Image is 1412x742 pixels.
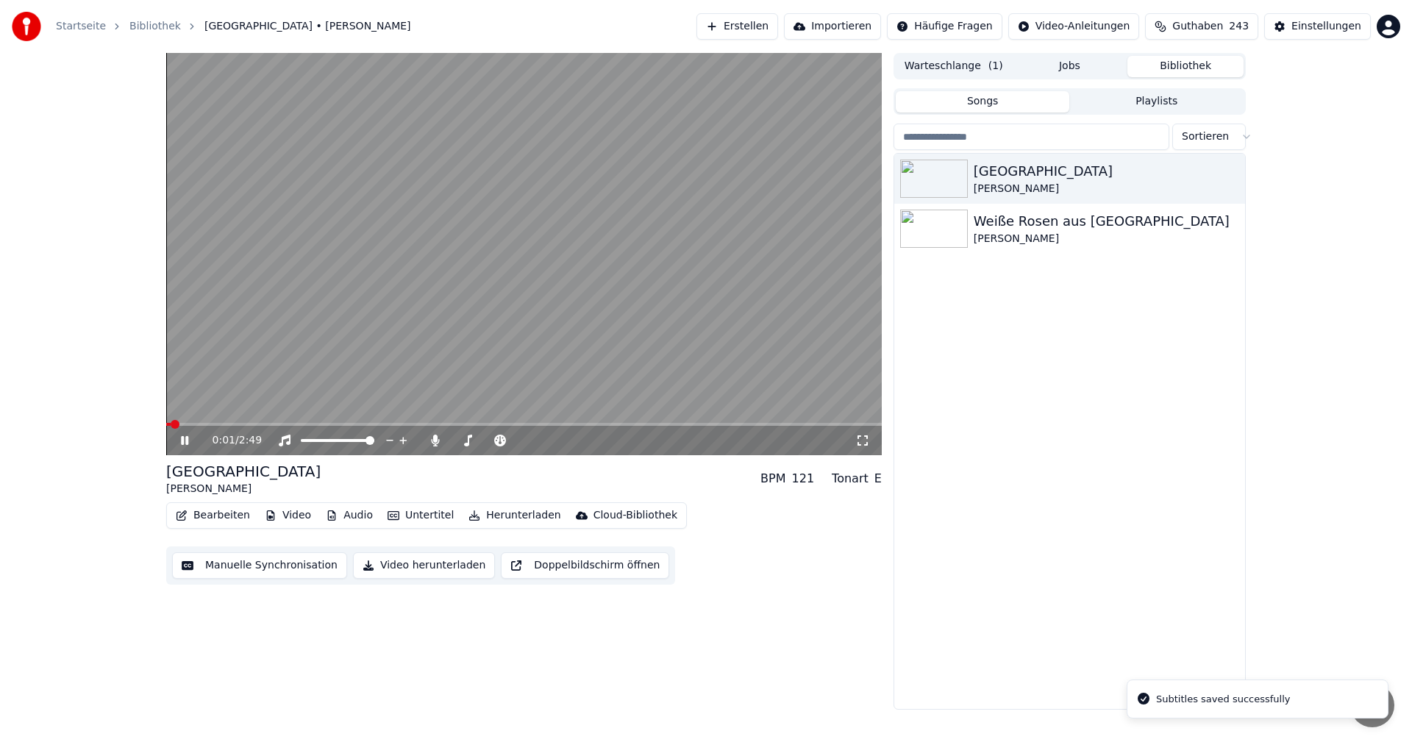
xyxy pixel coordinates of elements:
button: Erstellen [696,13,778,40]
span: 2:49 [239,433,262,448]
button: Untertitel [382,505,460,526]
button: Video-Anleitungen [1008,13,1140,40]
div: Weiße Rosen aus [GEOGRAPHIC_DATA] [974,211,1239,232]
button: Herunterladen [463,505,566,526]
button: Playlists [1069,91,1244,113]
span: [GEOGRAPHIC_DATA] • [PERSON_NAME] [204,19,411,34]
button: Warteschlange [896,56,1012,77]
button: Importieren [784,13,881,40]
div: [PERSON_NAME] [974,232,1239,246]
div: 121 [792,470,815,488]
span: 0:01 [213,433,235,448]
button: Jobs [1012,56,1128,77]
a: Startseite [56,19,106,34]
button: Manuelle Synchronisation [172,552,347,579]
div: [GEOGRAPHIC_DATA] [166,461,321,482]
a: Bibliothek [129,19,181,34]
div: [GEOGRAPHIC_DATA] [974,161,1239,182]
div: Einstellungen [1291,19,1361,34]
div: E [874,470,882,488]
div: [PERSON_NAME] [166,482,321,496]
img: youka [12,12,41,41]
span: ( 1 ) [988,59,1003,74]
div: [PERSON_NAME] [974,182,1239,196]
button: Songs [896,91,1070,113]
button: Audio [320,505,379,526]
span: 243 [1229,19,1249,34]
div: / [213,433,248,448]
button: Einstellungen [1264,13,1371,40]
nav: breadcrumb [56,19,411,34]
span: Guthaben [1172,19,1223,34]
button: Video [259,505,317,526]
span: Sortieren [1182,129,1229,144]
button: Guthaben243 [1145,13,1258,40]
button: Bibliothek [1127,56,1244,77]
div: BPM [760,470,785,488]
div: Tonart [832,470,869,488]
button: Bearbeiten [170,505,256,526]
button: Häufige Fragen [887,13,1002,40]
div: Cloud-Bibliothek [593,508,677,523]
button: Doppelbildschirm öffnen [501,552,669,579]
button: Video herunterladen [353,552,495,579]
div: Subtitles saved successfully [1156,692,1290,707]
